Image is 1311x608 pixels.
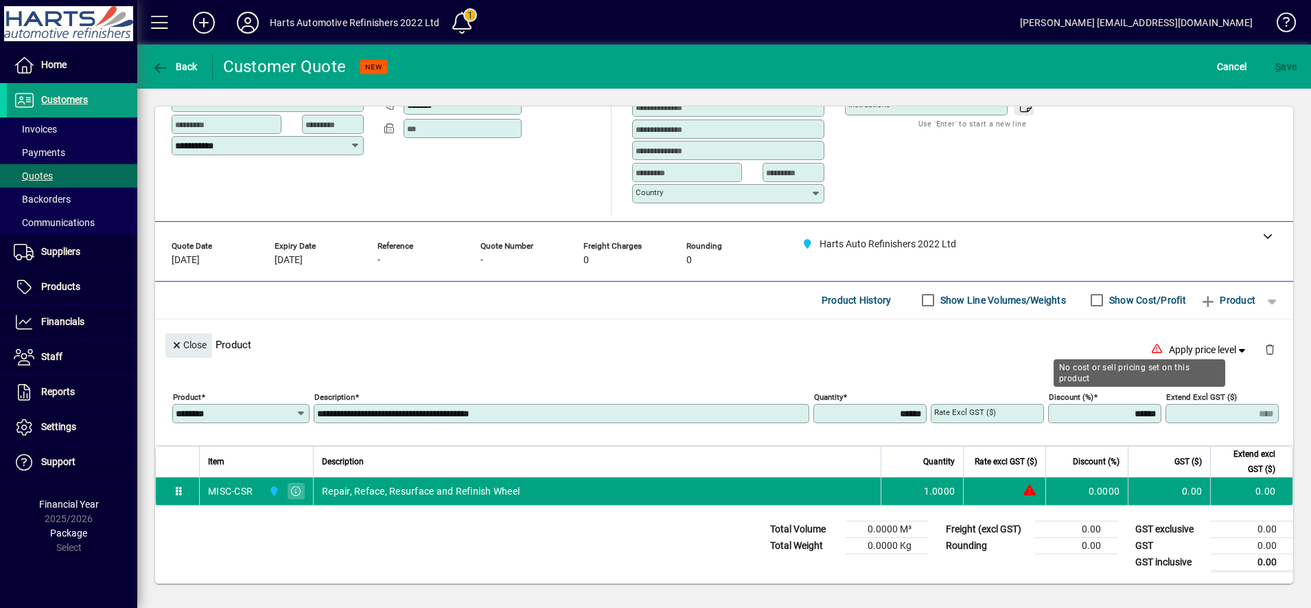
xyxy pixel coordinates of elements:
span: [DATE] [172,255,200,266]
td: 0.00 [1128,477,1210,505]
mat-label: Rate excl GST ($) [934,407,996,417]
span: Back [152,61,198,72]
button: Cancel [1214,54,1251,79]
span: Settings [41,421,76,432]
app-page-header-button: Back [137,54,213,79]
span: - [378,255,380,266]
td: 0.00 [1211,554,1293,571]
span: Communications [14,217,95,228]
span: 1.0000 [924,484,955,498]
td: 0.0000 M³ [846,521,928,537]
td: GST exclusive [1128,521,1211,537]
span: Home [41,59,67,70]
td: 0.00 [1211,537,1293,554]
label: Show Cost/Profit [1106,293,1186,307]
span: Extend excl GST ($) [1219,447,1275,477]
span: Package [50,528,87,539]
a: Home [7,48,137,82]
span: Harts Auto Refinishers 2022 Ltd [265,484,281,499]
a: Suppliers [7,235,137,269]
td: GST [1128,537,1211,554]
a: Products [7,270,137,304]
mat-label: Country [636,188,663,197]
span: Customers [41,94,88,105]
span: NEW [365,63,382,71]
button: Back [148,54,201,79]
a: Settings [7,410,137,444]
span: Products [41,281,80,292]
button: Delete [1253,333,1286,366]
td: 0.00 [1210,477,1292,505]
td: 0.00 [1211,521,1293,537]
span: Payments [14,147,65,158]
td: 0.0000 [1045,477,1128,505]
td: Total Volume [763,521,846,537]
div: Customer Quote [223,56,347,78]
mat-label: Description [314,392,355,401]
td: 0.00 [1035,521,1117,537]
app-page-header-button: Close [162,339,216,351]
span: Support [41,456,76,467]
td: 0.00 [1035,537,1117,554]
div: Product [155,319,1293,370]
span: Quotes [14,170,53,181]
mat-label: Extend excl GST ($) [1166,392,1237,401]
div: MISC-CSR [208,484,253,498]
td: Rounding [939,537,1035,554]
span: Close [171,334,207,357]
mat-label: Discount (%) [1049,392,1093,401]
app-page-header-button: Delete [1253,343,1286,355]
span: Reports [41,386,75,397]
a: Knowledge Base [1266,3,1294,47]
span: Suppliers [41,246,80,257]
td: 0.0000 Kg [846,537,928,554]
td: Freight (excl GST) [939,521,1035,537]
a: Communications [7,211,137,234]
a: Quotes [7,164,137,188]
button: Profile [226,10,270,35]
span: Description [322,454,364,469]
span: Rate excl GST ($) [975,454,1037,469]
a: Support [7,445,137,480]
mat-label: Product [173,392,201,401]
a: Backorders [7,188,137,211]
button: Save [1272,54,1300,79]
a: Financials [7,305,137,339]
span: Discount (%) [1073,454,1119,469]
mat-hint: Use 'Enter' to start a new line [918,115,1026,131]
span: S [1275,61,1281,72]
span: [DATE] [275,255,303,266]
span: Repair, Reface, Resurface and Refinish Wheel [322,484,520,498]
a: Staff [7,340,137,374]
td: GST inclusive [1128,554,1211,571]
span: Financials [41,316,84,327]
span: ave [1275,56,1297,78]
button: Add [182,10,226,35]
span: - [480,255,483,266]
span: Item [208,454,224,469]
span: Quantity [923,454,955,469]
span: 0 [686,255,692,266]
span: Product History [822,289,892,311]
button: Apply price level [1163,337,1254,362]
a: Payments [7,141,137,164]
button: Close [165,333,212,358]
span: Invoices [14,124,57,135]
mat-label: Quantity [814,392,843,401]
label: Show Line Volumes/Weights [938,293,1066,307]
a: Invoices [7,117,137,141]
span: Financial Year [39,499,99,510]
span: Backorders [14,194,71,205]
div: No cost or sell pricing set on this product [1054,359,1225,387]
td: Total Weight [763,537,846,554]
button: Product [1193,288,1262,313]
span: Cancel [1217,56,1247,78]
button: Product History [816,288,897,313]
span: GST ($) [1174,454,1202,469]
span: Product [1200,289,1255,311]
div: Harts Automotive Refinishers 2022 Ltd [270,12,439,34]
a: Reports [7,375,137,409]
span: Apply price level [1169,343,1249,357]
span: 0 [583,255,589,266]
div: [PERSON_NAME] [EMAIL_ADDRESS][DOMAIN_NAME] [1020,12,1253,34]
